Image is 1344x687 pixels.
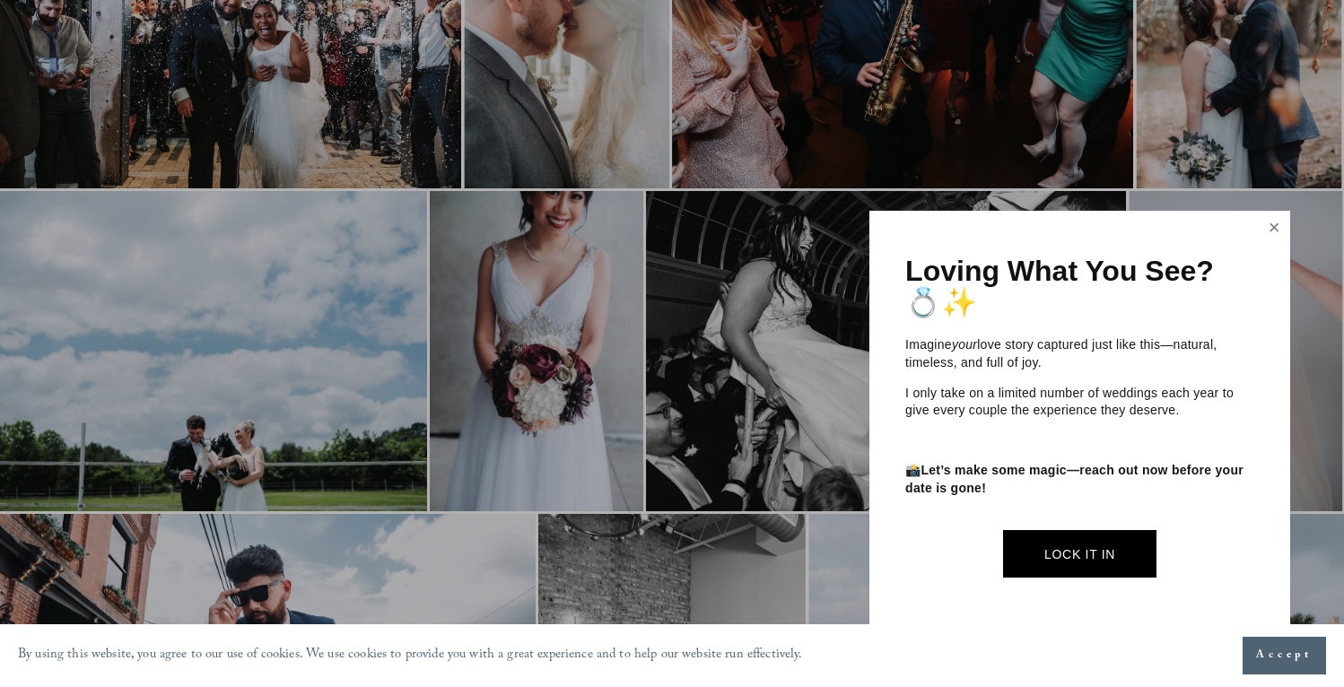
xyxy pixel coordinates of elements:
[905,256,1254,318] h1: Loving What You See? 💍✨
[905,385,1254,420] p: I only take on a limited number of weddings each year to give every couple the experience they de...
[1243,637,1326,674] button: Accept
[18,643,803,669] p: By using this website, you agree to our use of cookies. We use cookies to provide you with a grea...
[1003,530,1156,578] a: Lock It In
[1256,647,1313,665] span: Accept
[1261,213,1287,242] a: Close
[905,462,1254,497] p: 📸
[905,463,1247,495] strong: Let’s make some magic—reach out now before your date is gone!
[952,337,977,352] em: your
[905,336,1254,371] p: Imagine love story captured just like this—natural, timeless, and full of joy.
